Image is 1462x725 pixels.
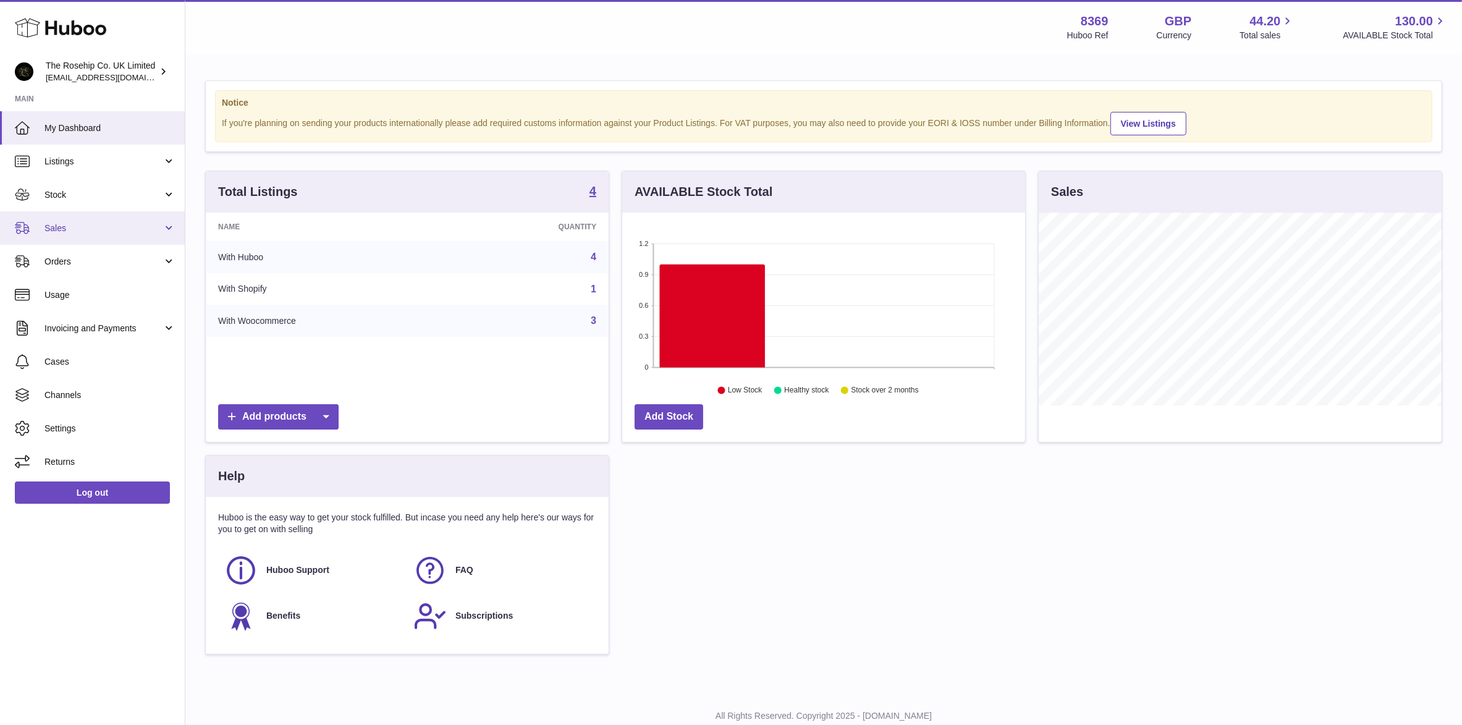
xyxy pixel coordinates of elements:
[224,600,401,633] a: Benefits
[44,122,175,134] span: My Dashboard
[413,554,590,587] a: FAQ
[1395,13,1433,30] span: 130.00
[46,60,157,83] div: The Rosehip Co. UK Limited
[639,271,648,278] text: 0.9
[1240,13,1295,41] a: 44.20 Total sales
[591,252,596,262] a: 4
[218,468,245,485] h3: Help
[44,256,163,268] span: Orders
[639,240,648,247] text: 1.2
[644,363,648,371] text: 0
[222,110,1426,135] div: If you're planning on sending your products internationally please add required customs informati...
[1249,13,1280,30] span: 44.20
[1081,13,1109,30] strong: 8369
[44,423,175,435] span: Settings
[851,386,918,395] text: Stock over 2 months
[413,600,590,633] a: Subscriptions
[266,564,329,576] span: Huboo Support
[44,289,175,301] span: Usage
[1157,30,1192,41] div: Currency
[591,284,596,294] a: 1
[455,610,513,622] span: Subscriptions
[266,610,300,622] span: Benefits
[1343,13,1447,41] a: 130.00 AVAILABLE Stock Total
[44,323,163,334] span: Invoicing and Payments
[635,184,772,200] h3: AVAILABLE Stock Total
[635,404,703,430] a: Add Stock
[639,302,648,309] text: 0.6
[218,404,339,430] a: Add products
[46,72,182,82] span: [EMAIL_ADDRESS][DOMAIN_NAME]
[784,386,829,395] text: Healthy stock
[589,185,596,200] a: 4
[639,333,648,340] text: 0.3
[591,315,596,326] a: 3
[44,223,163,234] span: Sales
[222,97,1426,109] strong: Notice
[224,554,401,587] a: Huboo Support
[206,305,456,337] td: With Woocommerce
[44,389,175,401] span: Channels
[206,241,456,273] td: With Huboo
[728,386,763,395] text: Low Stock
[218,184,298,200] h3: Total Listings
[1240,30,1295,41] span: Total sales
[456,213,609,241] th: Quantity
[206,273,456,305] td: With Shopify
[206,213,456,241] th: Name
[44,156,163,167] span: Listings
[1165,13,1191,30] strong: GBP
[44,356,175,368] span: Cases
[15,62,33,81] img: sales@eliteequineuk.com
[44,456,175,468] span: Returns
[1110,112,1186,135] a: View Listings
[455,564,473,576] span: FAQ
[1067,30,1109,41] div: Huboo Ref
[1051,184,1083,200] h3: Sales
[589,185,596,197] strong: 4
[195,710,1452,722] p: All Rights Reserved. Copyright 2025 - [DOMAIN_NAME]
[44,189,163,201] span: Stock
[218,512,596,535] p: Huboo is the easy way to get your stock fulfilled. But incase you need any help here's our ways f...
[1343,30,1447,41] span: AVAILABLE Stock Total
[15,481,170,504] a: Log out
